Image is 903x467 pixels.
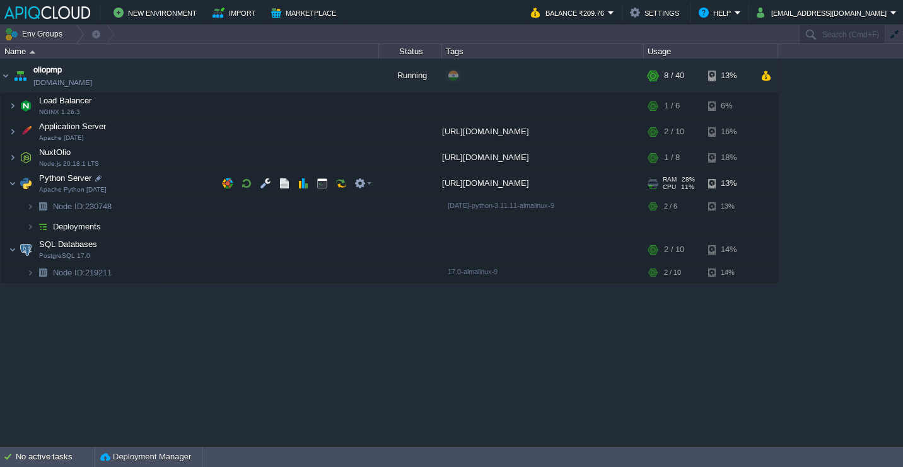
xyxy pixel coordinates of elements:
[38,122,108,131] a: Application ServerApache [DATE]
[664,119,684,144] div: 2 / 10
[531,5,608,20] button: Balance ₹209.76
[38,239,99,250] span: SQL Databases
[26,217,34,236] img: AMDAwAAAACH5BAEAAAAALAAAAAABAAEAAAICRAEAOw==
[682,176,695,183] span: 28%
[442,171,644,196] div: [URL][DOMAIN_NAME]
[4,6,90,19] img: APIQCloud
[30,50,35,54] img: AMDAwAAAACH5BAEAAAAALAAAAAABAAEAAAICRAEAOw==
[644,44,778,59] div: Usage
[757,5,890,20] button: [EMAIL_ADDRESS][DOMAIN_NAME]
[708,171,749,196] div: 13%
[708,197,749,216] div: 13%
[38,95,93,106] span: Load Balancer
[52,201,114,212] a: Node ID:230748
[38,239,99,249] a: SQL DatabasesPostgreSQL 17.0
[38,96,93,105] a: Load BalancerNGINX 1.26.3
[630,5,683,20] button: Settings
[39,134,84,142] span: Apache [DATE]
[664,93,680,118] div: 1 / 6
[114,5,201,20] button: New Environment
[663,176,677,183] span: RAM
[271,5,340,20] button: Marketplace
[213,5,260,20] button: Import
[448,202,554,209] span: [DATE]-python-3.11.11-almalinux-9
[1,59,11,93] img: AMDAwAAAACH5BAEAAAAALAAAAAABAAEAAAICRAEAOw==
[53,202,85,211] span: Node ID:
[34,263,52,282] img: AMDAwAAAACH5BAEAAAAALAAAAAABAAEAAAICRAEAOw==
[38,121,108,132] span: Application Server
[52,267,114,278] a: Node ID:219211
[442,119,644,144] div: [URL][DOMAIN_NAME]
[17,119,35,144] img: AMDAwAAAACH5BAEAAAAALAAAAAABAAEAAAICRAEAOw==
[9,171,16,196] img: AMDAwAAAACH5BAEAAAAALAAAAAABAAEAAAICRAEAOw==
[34,197,52,216] img: AMDAwAAAACH5BAEAAAAALAAAAAABAAEAAAICRAEAOw==
[664,145,680,170] div: 1 / 8
[9,145,16,170] img: AMDAwAAAACH5BAEAAAAALAAAAAABAAEAAAICRAEAOw==
[708,93,749,118] div: 6%
[380,44,441,59] div: Status
[39,186,107,193] span: Apache Python [DATE]
[664,263,681,282] div: 2 / 10
[708,59,749,93] div: 13%
[38,173,93,183] a: Python ServerApache Python [DATE]
[664,197,677,216] div: 2 / 6
[11,59,29,93] img: AMDAwAAAACH5BAEAAAAALAAAAAABAAEAAAICRAEAOw==
[17,171,35,196] img: AMDAwAAAACH5BAEAAAAALAAAAAABAAEAAAICRAEAOw==
[26,263,34,282] img: AMDAwAAAACH5BAEAAAAALAAAAAABAAEAAAICRAEAOw==
[9,93,16,118] img: AMDAwAAAACH5BAEAAAAALAAAAAABAAEAAAICRAEAOw==
[38,147,73,158] span: NuxtOlio
[708,263,749,282] div: 14%
[708,237,749,262] div: 14%
[38,147,73,157] a: NuxtOlioNode.js 20.18.1 LTS
[1,44,378,59] div: Name
[33,64,62,76] a: oliopmp
[53,268,85,277] span: Node ID:
[443,44,643,59] div: Tags
[100,451,191,463] button: Deployment Manager
[17,237,35,262] img: AMDAwAAAACH5BAEAAAAALAAAAAABAAEAAAICRAEAOw==
[664,237,684,262] div: 2 / 10
[4,25,67,43] button: Env Groups
[442,145,644,170] div: [URL][DOMAIN_NAME]
[52,267,114,278] span: 219211
[708,145,749,170] div: 18%
[17,145,35,170] img: AMDAwAAAACH5BAEAAAAALAAAAAABAAEAAAICRAEAOw==
[52,221,103,232] a: Deployments
[664,59,684,93] div: 8 / 40
[52,201,114,212] span: 230748
[17,93,35,118] img: AMDAwAAAACH5BAEAAAAALAAAAAABAAEAAAICRAEAOw==
[448,268,498,275] span: 17.0-almalinux-9
[39,160,99,168] span: Node.js 20.18.1 LTS
[663,183,676,191] span: CPU
[39,252,90,260] span: PostgreSQL 17.0
[699,5,735,20] button: Help
[681,183,694,191] span: 11%
[34,217,52,236] img: AMDAwAAAACH5BAEAAAAALAAAAAABAAEAAAICRAEAOw==
[708,119,749,144] div: 16%
[39,108,80,116] span: NGINX 1.26.3
[9,119,16,144] img: AMDAwAAAACH5BAEAAAAALAAAAAABAAEAAAICRAEAOw==
[38,173,93,183] span: Python Server
[379,59,442,93] div: Running
[26,197,34,216] img: AMDAwAAAACH5BAEAAAAALAAAAAABAAEAAAICRAEAOw==
[16,447,95,467] div: No active tasks
[33,76,92,89] a: [DOMAIN_NAME]
[9,237,16,262] img: AMDAwAAAACH5BAEAAAAALAAAAAABAAEAAAICRAEAOw==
